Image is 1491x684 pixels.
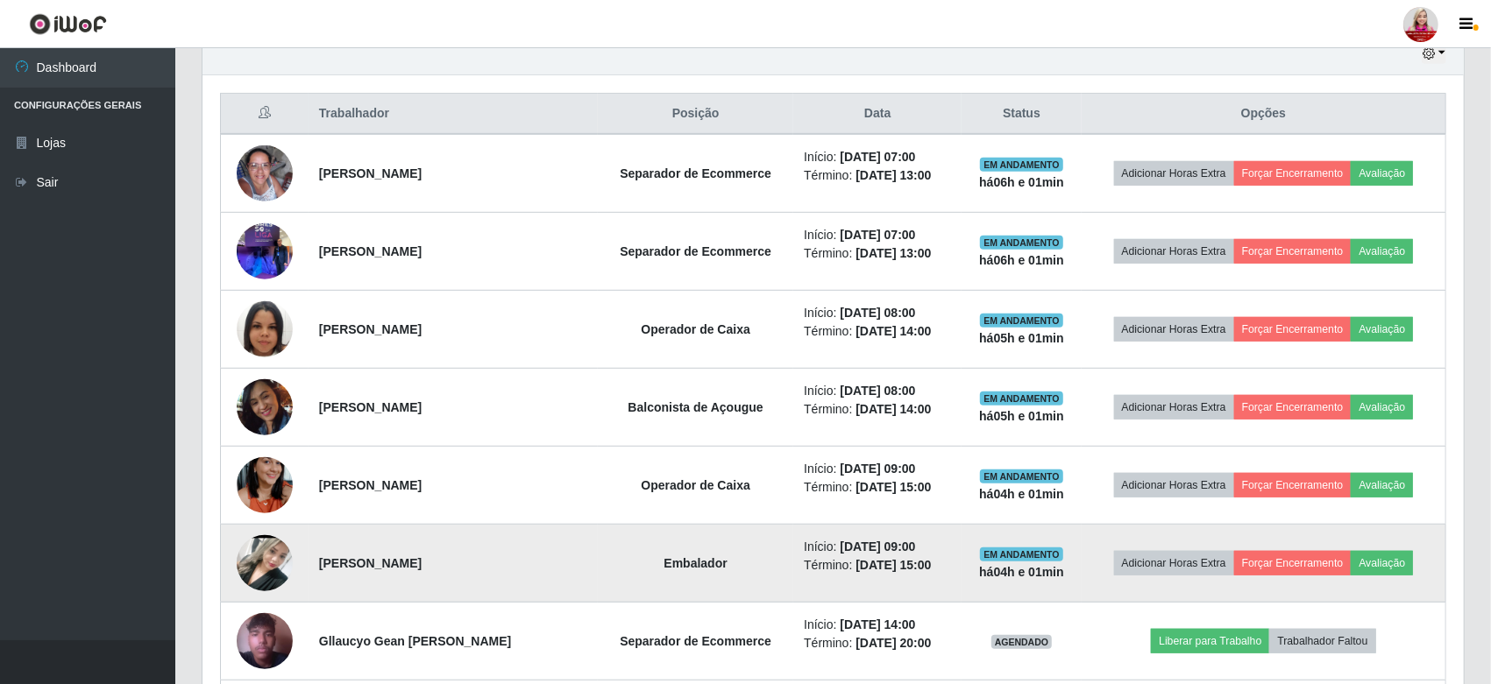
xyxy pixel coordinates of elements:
[641,478,750,492] strong: Operador de Caixa
[840,306,915,320] time: [DATE] 08:00
[237,435,293,535] img: 1704159862807.jpeg
[620,634,771,648] strong: Separador de Ecommerce
[319,244,422,258] strong: [PERSON_NAME]
[840,150,915,164] time: [DATE] 07:00
[1114,473,1234,497] button: Adicionar Horas Extra
[856,246,931,260] time: [DATE] 13:00
[804,616,951,634] li: Início:
[1234,239,1352,264] button: Forçar Encerramento
[962,94,1082,135] th: Status
[1351,551,1413,575] button: Avaliação
[804,304,951,322] li: Início:
[979,175,1064,189] strong: há 06 h e 01 min
[309,94,598,135] th: Trabalhador
[1351,395,1413,420] button: Avaliação
[840,228,915,242] time: [DATE] 07:00
[980,236,1063,250] span: EM ANDAMENTO
[980,314,1063,328] span: EM ANDAMENTO
[856,480,931,494] time: [DATE] 15:00
[804,538,951,556] li: Início:
[804,322,951,341] li: Término:
[840,539,915,554] time: [DATE] 09:00
[620,166,771,180] strong: Separador de Ecommerce
[804,478,951,497] li: Término:
[991,635,1053,649] span: AGENDADO
[980,469,1063,483] span: EM ANDAMENTO
[1234,551,1352,575] button: Forçar Encerramento
[840,617,915,631] time: [DATE] 14:00
[598,94,793,135] th: Posição
[979,487,1064,501] strong: há 04 h e 01 min
[980,158,1063,172] span: EM ANDAMENTO
[856,636,931,650] time: [DATE] 20:00
[980,391,1063,405] span: EM ANDAMENTO
[1114,317,1234,342] button: Adicionar Horas Extra
[1234,473,1352,497] button: Forçar Encerramento
[319,400,422,414] strong: [PERSON_NAME]
[641,322,750,336] strong: Operador de Caixa
[804,244,951,263] li: Término:
[237,501,293,625] img: 1755712424414.jpeg
[1234,395,1352,420] button: Forçar Encerramento
[1114,161,1234,186] button: Adicionar Horas Extra
[620,244,771,258] strong: Separador de Ecommerce
[979,253,1064,267] strong: há 06 h e 01 min
[1082,94,1446,135] th: Opções
[804,460,951,478] li: Início:
[319,166,422,180] strong: [PERSON_NAME]
[664,556,727,570] strong: Embalador
[1234,317,1352,342] button: Forçar Encerramento
[804,634,951,652] li: Término:
[237,145,293,201] img: 1756226670726.jpeg
[1351,473,1413,497] button: Avaliação
[856,402,931,416] time: [DATE] 14:00
[840,384,915,398] time: [DATE] 08:00
[856,168,931,182] time: [DATE] 13:00
[840,462,915,476] time: [DATE] 09:00
[319,322,422,336] strong: [PERSON_NAME]
[856,324,931,338] time: [DATE] 14:00
[628,400,763,414] strong: Balconista de Açougue
[1351,239,1413,264] button: Avaliação
[319,556,422,570] strong: [PERSON_NAME]
[319,634,511,648] strong: Gllaucyo Gean [PERSON_NAME]
[804,226,951,244] li: Início:
[793,94,962,135] th: Data
[237,279,293,379] img: 1753040270592.jpeg
[804,148,951,166] li: Início:
[856,558,931,572] time: [DATE] 15:00
[1114,551,1234,575] button: Adicionar Horas Extra
[29,13,107,35] img: CoreUI Logo
[804,166,951,185] li: Término:
[237,214,293,288] img: 1757350005231.jpeg
[1351,161,1413,186] button: Avaliação
[1234,161,1352,186] button: Forçar Encerramento
[979,565,1064,579] strong: há 04 h e 01 min
[1114,395,1234,420] button: Adicionar Horas Extra
[1351,317,1413,342] button: Avaliação
[979,409,1064,423] strong: há 05 h e 01 min
[980,547,1063,561] span: EM ANDAMENTO
[1151,629,1269,653] button: Liberar para Trabalho
[804,400,951,419] li: Término:
[804,382,951,400] li: Início:
[237,368,293,446] img: 1743337822537.jpeg
[804,556,951,575] li: Término:
[979,331,1064,345] strong: há 05 h e 01 min
[1269,629,1375,653] button: Trabalhador Faltou
[1114,239,1234,264] button: Adicionar Horas Extra
[319,478,422,492] strong: [PERSON_NAME]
